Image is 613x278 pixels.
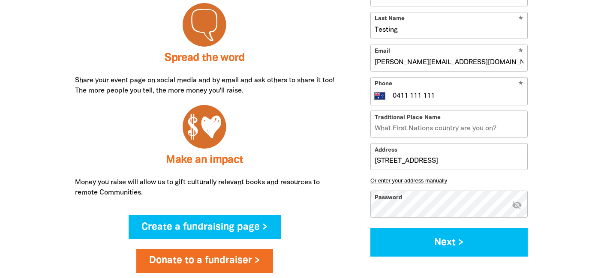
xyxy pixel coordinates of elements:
button: visibility_off [512,200,522,211]
button: Next > [370,228,528,257]
button: Or enter your address manually [370,177,528,184]
input: What First Nations country are you on? [371,111,527,137]
a: Donate to a fundraiser > [136,249,273,273]
i: Hide password [512,200,522,210]
p: Share your event page on social media and by email and ask others to share it too! The more peopl... [75,75,334,96]
span: Make an impact [166,155,243,165]
i: Required [519,81,523,89]
span: Spread the word [165,53,245,63]
p: Money you raise will allow us to gift culturally relevant books and resources to remote Communities. [75,177,334,198]
a: Create a fundraising page > [129,215,281,239]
